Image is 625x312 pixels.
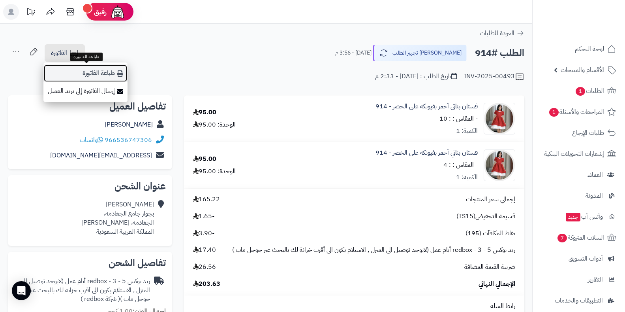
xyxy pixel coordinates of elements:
[557,234,567,242] span: 7
[94,7,107,17] span: رفيق
[375,72,457,81] div: تاريخ الطلب : [DATE] - 2:33 م
[480,28,524,38] a: العودة للطلبات
[232,246,515,255] span: ريد بوكس redbox - 3 - 5 أيام عمل (لايوجد توصيل الى المنزل , الاستلام يكون الى أقرب خزانة لك بالبح...
[193,120,236,129] div: الوحدة: 95.00
[187,302,521,311] div: رابط السلة
[50,151,152,160] a: [EMAIL_ADDRESS][DOMAIN_NAME]
[549,108,559,117] span: 1
[193,108,216,117] div: 95.00
[193,280,220,289] span: 203.63
[80,135,103,145] a: واتساب
[43,82,128,100] a: إرسال الفاتورة إلى بريد العميل
[575,85,604,96] span: الطلبات
[70,53,103,61] div: طباعة الفاتورة
[14,102,166,111] h2: تفاصيل العميل
[45,44,85,62] a: الفاتورة
[456,173,478,182] div: الكمية: 1
[443,160,478,170] small: - المقاس : : 4
[569,253,603,264] span: أدوات التسويق
[544,148,604,159] span: إشعارات التحويلات البنكية
[456,127,478,136] div: الكمية: 1
[110,4,126,20] img: ai-face.png
[14,258,166,268] h2: تفاصيل الشحن
[43,64,128,82] a: طباعة الفاتورة
[566,213,580,221] span: جديد
[548,106,604,117] span: المراجعات والأسئلة
[456,212,515,221] span: قسيمة التخفيض(TS15)
[575,43,604,55] span: لوحة التحكم
[21,4,41,22] a: تحديثات المنصة
[335,49,372,57] small: [DATE] - 3:56 م
[587,169,603,180] span: العملاء
[464,263,515,272] span: ضريبة القيمة المضافة
[484,149,515,181] img: 1739719649-IMG_8811-90x90.jpeg
[537,81,620,100] a: الطلبات1
[439,114,478,123] small: - المقاس : : 10
[561,64,604,76] span: الأقسام والمنتجات
[537,270,620,289] a: التقارير
[193,212,214,221] span: -1.65
[375,148,478,157] a: فستان بناتي أحمر بفيونكه على الخصر - 914
[12,281,31,300] div: Open Intercom Messenger
[484,103,515,134] img: 1739719649-IMG_8811-90x90.jpeg
[537,40,620,59] a: لوحة التحكم
[465,229,515,238] span: نقاط المكافآت (195)
[537,144,620,163] a: إشعارات التحويلات البنكية
[81,294,120,304] span: ( شركة redbox )
[537,186,620,205] a: المدونة
[588,274,603,285] span: التقارير
[565,211,603,222] span: وآتس آب
[105,120,153,129] a: [PERSON_NAME]
[537,207,620,226] a: وآتس آبجديد
[373,45,467,61] button: [PERSON_NAME] تجهيز الطلب
[475,45,524,61] h2: الطلب #914
[193,229,214,238] span: -3.90
[576,87,585,96] span: 1
[193,167,236,176] div: الوحدة: 95.00
[193,155,216,164] div: 95.00
[14,182,166,191] h2: عنوان الشحن
[537,165,620,184] a: العملاء
[193,246,216,255] span: 17.40
[466,195,515,204] span: إجمالي سعر المنتجات
[375,102,478,111] a: فستان بناتي أحمر بفيونكه على الخصر - 914
[571,22,617,39] img: logo-2.png
[586,190,603,201] span: المدونة
[81,200,154,236] div: [PERSON_NAME] بجوار جامع الجغادمه، الجغادمه، [PERSON_NAME] المملكة العربية السعودية
[480,28,514,38] span: العودة للطلبات
[537,123,620,142] a: طلبات الإرجاع
[105,135,152,145] a: 966536747306
[193,263,216,272] span: 26.56
[537,249,620,268] a: أدوات التسويق
[14,277,150,304] div: ريد بوكس redbox - 3 - 5 أيام عمل (لايوجد توصيل الى المنزل , الاستلام يكون الى أقرب خزانة لك بالبح...
[193,195,220,204] span: 165.22
[51,48,67,58] span: الفاتورة
[537,102,620,121] a: المراجعات والأسئلة1
[537,228,620,247] a: السلات المتروكة7
[557,232,604,243] span: السلات المتروكة
[572,127,604,138] span: طلبات الإرجاع
[537,291,620,310] a: التطبيقات والخدمات
[464,72,524,81] div: INV-2025-00493
[479,280,515,289] span: الإجمالي النهائي
[555,295,603,306] span: التطبيقات والخدمات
